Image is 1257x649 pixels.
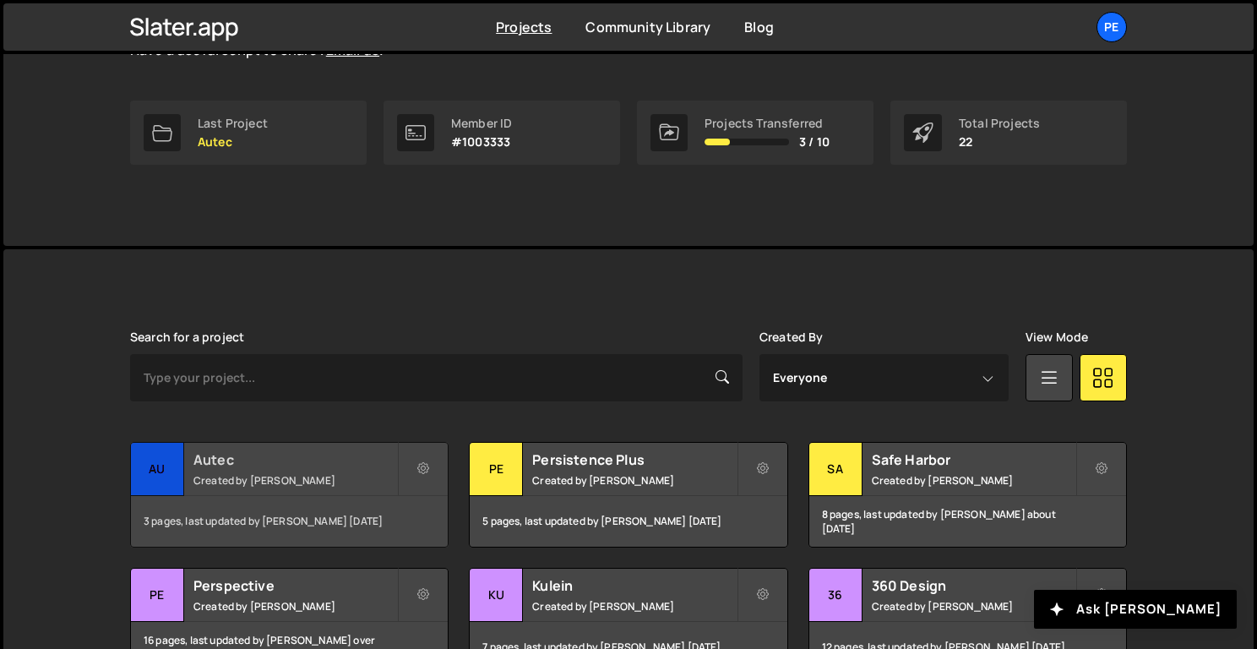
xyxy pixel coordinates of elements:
[872,599,1075,614] small: Created by [PERSON_NAME]
[532,599,736,614] small: Created by [PERSON_NAME]
[451,135,512,149] p: #1003333
[872,576,1075,595] h2: 360 Design
[585,18,710,36] a: Community Library
[130,354,743,401] input: Type your project...
[193,473,397,488] small: Created by [PERSON_NAME]
[809,569,862,622] div: 36
[532,576,736,595] h2: Kulein
[470,496,786,547] div: 5 pages, last updated by [PERSON_NAME] [DATE]
[799,135,830,149] span: 3 / 10
[198,117,268,130] div: Last Project
[744,18,774,36] a: Blog
[193,599,397,614] small: Created by [PERSON_NAME]
[131,569,184,622] div: Pe
[130,330,244,344] label: Search for a project
[496,18,552,36] a: Projects
[1096,12,1127,42] a: Pe
[198,135,268,149] p: Autec
[809,496,1126,547] div: 8 pages, last updated by [PERSON_NAME] about [DATE]
[959,135,1040,149] p: 22
[451,117,512,130] div: Member ID
[705,117,830,130] div: Projects Transferred
[959,117,1040,130] div: Total Projects
[759,330,824,344] label: Created By
[193,576,397,595] h2: Perspective
[532,473,736,488] small: Created by [PERSON_NAME]
[193,450,397,469] h2: Autec
[808,442,1127,548] a: Sa Safe Harbor Created by [PERSON_NAME] 8 pages, last updated by [PERSON_NAME] about [DATE]
[532,450,736,469] h2: Persistence Plus
[872,473,1075,488] small: Created by [PERSON_NAME]
[130,442,449,548] a: Au Autec Created by [PERSON_NAME] 3 pages, last updated by [PERSON_NAME] [DATE]
[469,442,787,548] a: Pe Persistence Plus Created by [PERSON_NAME] 5 pages, last updated by [PERSON_NAME] [DATE]
[470,569,523,622] div: Ku
[1034,590,1237,629] button: Ask [PERSON_NAME]
[131,443,184,496] div: Au
[130,101,367,165] a: Last Project Autec
[131,496,448,547] div: 3 pages, last updated by [PERSON_NAME] [DATE]
[470,443,523,496] div: Pe
[872,450,1075,469] h2: Safe Harbor
[809,443,862,496] div: Sa
[1026,330,1088,344] label: View Mode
